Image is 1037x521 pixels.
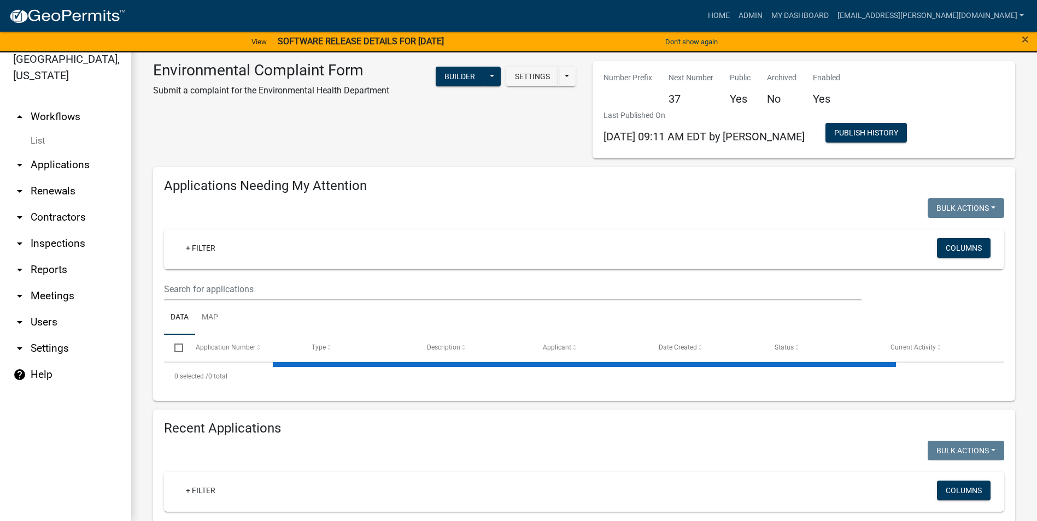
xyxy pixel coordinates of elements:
[13,342,26,355] i: arrow_drop_down
[928,441,1004,460] button: Bulk Actions
[937,238,991,258] button: Columns
[278,36,444,46] strong: SOFTWARE RELEASE DETAILS FOR [DATE]
[13,110,26,123] i: arrow_drop_up
[704,5,734,26] a: Home
[1022,32,1029,47] span: ×
[153,84,389,97] p: Submit a complaint for the Environmental Health Department
[13,316,26,329] i: arrow_drop_down
[659,344,697,351] span: Date Created
[247,33,271,51] a: View
[734,5,767,26] a: Admin
[164,278,862,300] input: Search for applications
[1022,33,1029,46] button: Close
[13,263,26,276] i: arrow_drop_down
[825,123,907,143] button: Publish History
[436,67,484,86] button: Builder
[427,344,460,351] span: Description
[312,344,326,351] span: Type
[543,344,571,351] span: Applicant
[604,72,652,84] p: Number Prefix
[767,5,833,26] a: My Dashboard
[730,72,751,84] p: Public
[164,178,1004,194] h4: Applications Needing My Attention
[164,363,1004,390] div: 0 total
[813,92,840,105] h5: Yes
[764,335,880,361] datatable-header-cell: Status
[174,372,208,380] span: 0 selected /
[928,198,1004,218] button: Bulk Actions
[177,481,224,500] a: + Filter
[648,335,764,361] datatable-header-cell: Date Created
[833,5,1028,26] a: [EMAIL_ADDRESS][PERSON_NAME][DOMAIN_NAME]
[417,335,532,361] datatable-header-cell: Description
[13,158,26,171] i: arrow_drop_down
[661,33,722,51] button: Don't show again
[775,344,794,351] span: Status
[767,72,796,84] p: Archived
[196,344,255,351] span: Application Number
[604,130,805,143] span: [DATE] 09:11 AM EDT by [PERSON_NAME]
[13,289,26,303] i: arrow_drop_down
[825,129,907,138] wm-modal-confirm: Workflow Publish History
[185,335,301,361] datatable-header-cell: Application Number
[164,335,185,361] datatable-header-cell: Select
[813,72,840,84] p: Enabled
[13,211,26,224] i: arrow_drop_down
[890,344,936,351] span: Current Activity
[164,421,1004,436] h4: Recent Applications
[195,300,225,335] a: Map
[153,61,389,80] h3: Environmental Complaint Form
[669,72,713,84] p: Next Number
[669,92,713,105] h5: 37
[506,67,559,86] button: Settings
[604,110,805,121] p: Last Published On
[13,368,26,381] i: help
[880,335,996,361] datatable-header-cell: Current Activity
[13,185,26,198] i: arrow_drop_down
[164,300,195,335] a: Data
[301,335,417,361] datatable-header-cell: Type
[767,92,796,105] h5: No
[532,335,648,361] datatable-header-cell: Applicant
[937,481,991,500] button: Columns
[13,237,26,250] i: arrow_drop_down
[177,238,224,258] a: + Filter
[730,92,751,105] h5: Yes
